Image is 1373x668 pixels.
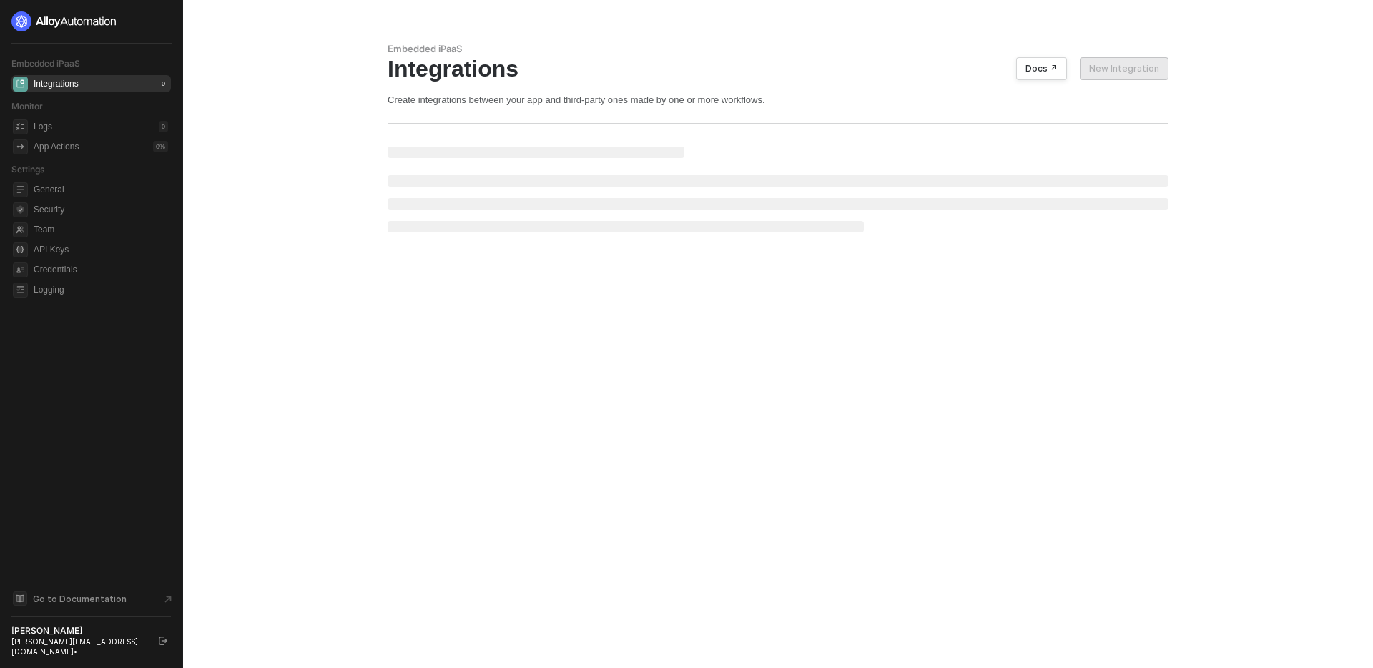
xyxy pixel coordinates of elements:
span: credentials [13,262,28,277]
div: App Actions [34,141,79,153]
a: Knowledge Base [11,590,172,607]
div: 0 [159,121,168,132]
div: Embedded iPaaS [388,43,1168,55]
span: integrations [13,77,28,92]
div: 0 [159,78,168,89]
span: Credentials [34,261,168,278]
span: Logging [34,281,168,298]
span: general [13,182,28,197]
span: Security [34,201,168,218]
span: Monitor [11,101,43,112]
span: document-arrow [161,592,175,606]
img: logo [11,11,117,31]
a: logo [11,11,171,31]
div: Create integrations between your app and third-party ones made by one or more workflows. [388,94,1168,106]
span: logout [159,637,167,645]
div: Integrations [34,78,79,90]
span: Embedded iPaaS [11,58,80,69]
div: Docs ↗ [1025,63,1058,74]
div: Logs [34,121,52,133]
span: Settings [11,164,44,175]
span: General [34,181,168,198]
button: Docs ↗ [1016,57,1067,80]
span: logging [13,283,28,298]
span: api-key [13,242,28,257]
button: New Integration [1080,57,1168,80]
span: security [13,202,28,217]
span: documentation [13,591,27,606]
span: API Keys [34,241,168,258]
div: [PERSON_NAME] [11,625,146,637]
div: 0 % [153,141,168,152]
span: Go to Documentation [33,593,127,605]
div: [PERSON_NAME][EMAIL_ADDRESS][DOMAIN_NAME] • [11,637,146,657]
div: Integrations [388,55,1168,82]
span: icon-app-actions [13,139,28,154]
span: team [13,222,28,237]
span: Team [34,221,168,238]
span: icon-logs [13,119,28,134]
